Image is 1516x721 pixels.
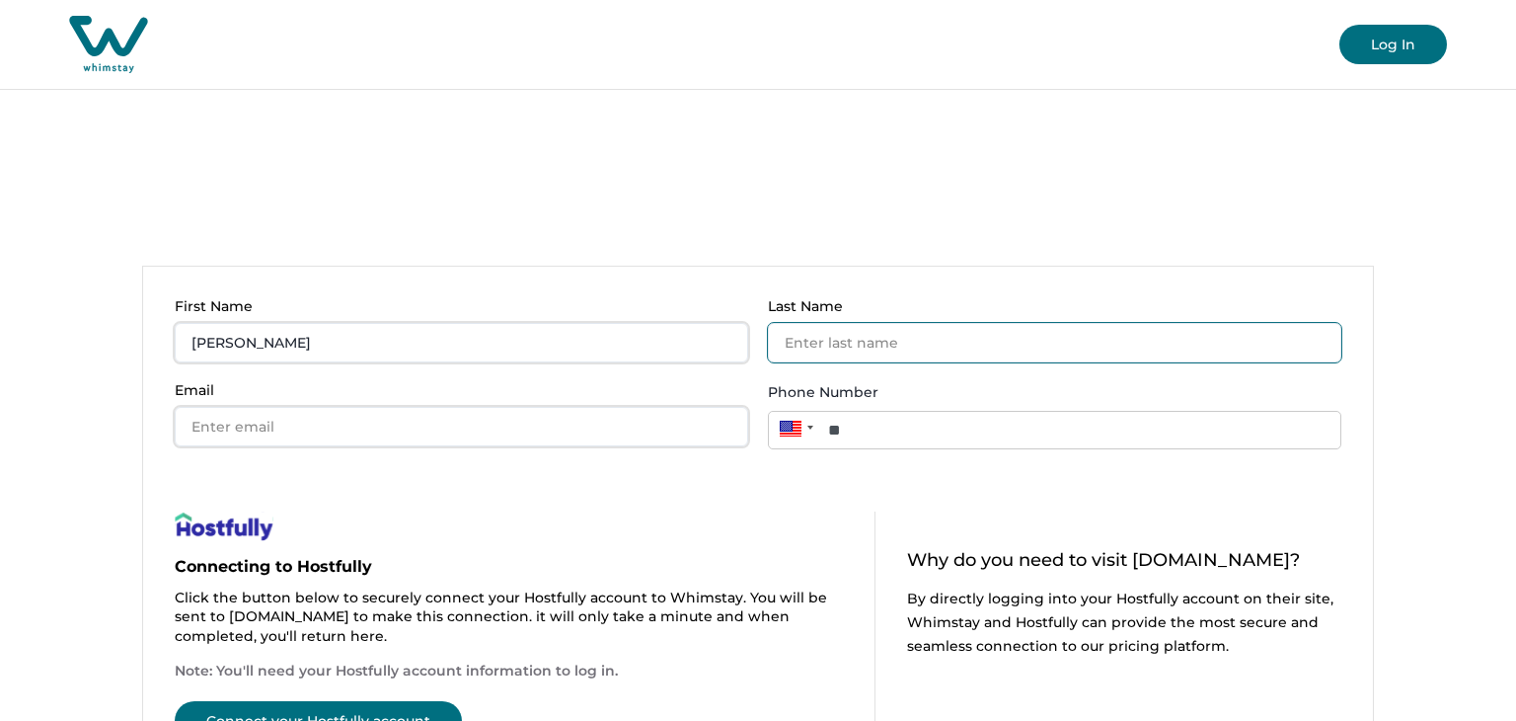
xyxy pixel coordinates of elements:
[768,382,1329,403] label: Phone Number
[907,551,1341,571] p: Why do you need to visit [DOMAIN_NAME]?
[768,323,1341,362] input: Enter last name
[175,323,748,362] input: Enter first name
[175,407,748,446] input: Enter email
[175,557,843,577] p: Connecting to Hostfully
[175,662,843,681] p: Note: You'll need your Hostfully account information to log in.
[175,298,736,315] p: First Name
[175,589,843,647] p: Click the button below to securely connect your Hostfully account to Whimstay. You will be sent t...
[1339,25,1447,64] button: Log In
[69,16,148,73] img: Whimstay Host
[175,382,736,399] p: Email
[768,411,819,445] div: United States: + 1
[768,298,1329,315] p: Last Name
[175,512,273,541] img: help-page-image
[907,587,1341,658] p: By directly logging into your Hostfully account on their site, Whimstay and Hostfully can provide...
